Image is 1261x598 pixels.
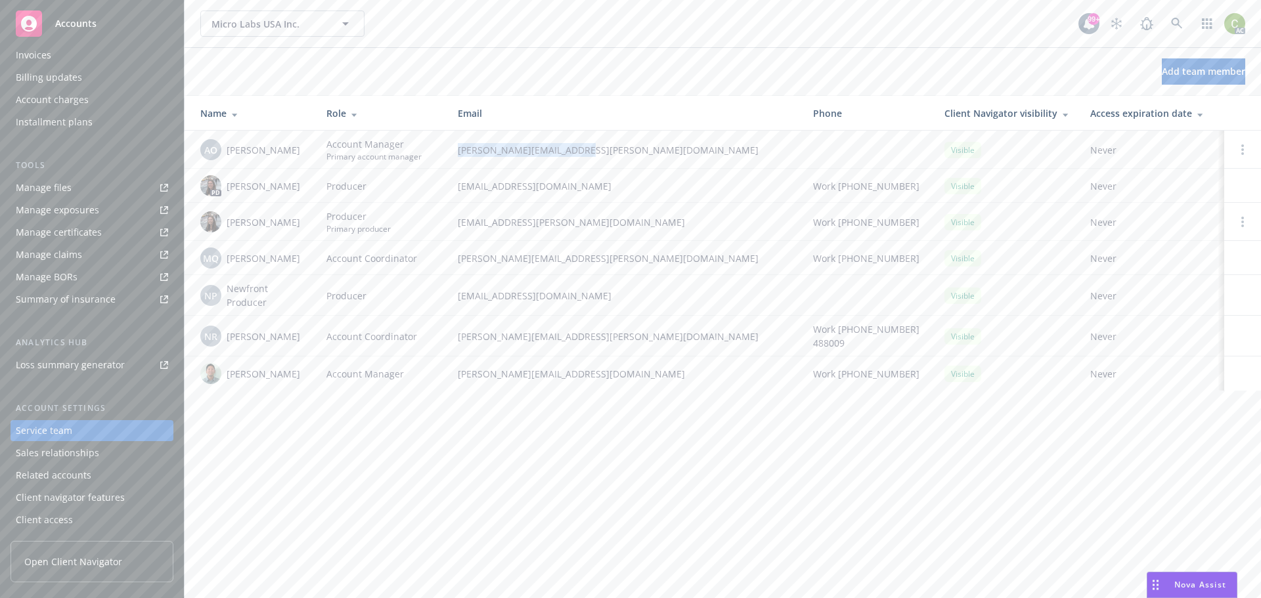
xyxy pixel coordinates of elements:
[1162,65,1245,77] span: Add team member
[813,179,919,193] span: Work [PHONE_NUMBER]
[326,289,366,303] span: Producer
[326,179,366,193] span: Producer
[16,442,99,463] div: Sales relationships
[813,251,919,265] span: Work [PHONE_NUMBER]
[55,18,97,29] span: Accounts
[813,322,923,350] span: Work [PHONE_NUMBER] 488009
[227,143,300,157] span: [PERSON_NAME]
[16,200,99,221] div: Manage exposures
[227,179,300,193] span: [PERSON_NAME]
[16,354,125,375] div: Loss summary generator
[813,106,923,120] div: Phone
[944,250,981,267] div: Visible
[11,442,173,463] a: Sales relationships
[1090,330,1214,343] span: Never
[458,179,792,193] span: [EMAIL_ADDRESS][DOMAIN_NAME]
[11,244,173,265] a: Manage claims
[11,45,173,66] a: Invoices
[11,402,173,415] div: Account settings
[326,330,417,343] span: Account Coordinator
[1174,579,1226,590] span: Nova Assist
[16,222,102,243] div: Manage certificates
[204,143,217,157] span: AO
[326,223,391,234] span: Primary producer
[944,366,981,382] div: Visible
[16,112,93,133] div: Installment plans
[11,509,173,530] a: Client access
[458,251,792,265] span: [PERSON_NAME][EMAIL_ADDRESS][PERSON_NAME][DOMAIN_NAME]
[1194,11,1220,37] a: Switch app
[1164,11,1190,37] a: Search
[11,200,173,221] a: Manage exposures
[944,288,981,304] div: Visible
[200,211,221,232] img: photo
[326,151,422,162] span: Primary account manager
[1090,367,1214,381] span: Never
[458,367,792,381] span: [PERSON_NAME][EMAIL_ADDRESS][DOMAIN_NAME]
[944,142,981,158] div: Visible
[1090,143,1214,157] span: Never
[458,289,792,303] span: [EMAIL_ADDRESS][DOMAIN_NAME]
[227,215,300,229] span: [PERSON_NAME]
[227,251,300,265] span: [PERSON_NAME]
[16,465,91,486] div: Related accounts
[16,244,82,265] div: Manage claims
[16,177,72,198] div: Manage files
[11,267,173,288] a: Manage BORs
[11,159,173,172] div: Tools
[227,282,305,309] span: Newfront Producer
[458,215,792,229] span: [EMAIL_ADDRESS][PERSON_NAME][DOMAIN_NAME]
[200,106,305,120] div: Name
[458,143,792,157] span: [PERSON_NAME][EMAIL_ADDRESS][PERSON_NAME][DOMAIN_NAME]
[1090,289,1214,303] span: Never
[1090,179,1214,193] span: Never
[11,5,173,42] a: Accounts
[24,555,122,568] span: Open Client Navigator
[944,106,1069,120] div: Client Navigator visibility
[204,289,217,303] span: NP
[16,267,77,288] div: Manage BORs
[11,89,173,110] a: Account charges
[16,89,89,110] div: Account charges
[227,330,300,343] span: [PERSON_NAME]
[16,67,82,88] div: Billing updates
[11,336,173,349] div: Analytics hub
[326,251,417,265] span: Account Coordinator
[458,106,792,120] div: Email
[813,215,919,229] span: Work [PHONE_NUMBER]
[11,177,173,198] a: Manage files
[944,328,981,345] div: Visible
[1147,572,1164,597] div: Drag to move
[1090,251,1214,265] span: Never
[813,367,919,381] span: Work [PHONE_NUMBER]
[458,330,792,343] span: [PERSON_NAME][EMAIL_ADDRESS][PERSON_NAME][DOMAIN_NAME]
[11,420,173,441] a: Service team
[203,251,219,265] span: MQ
[1134,11,1160,37] a: Report a Bug
[16,487,125,508] div: Client navigator features
[200,11,365,37] button: Micro Labs USA Inc.
[1162,58,1245,85] button: Add team member
[1147,572,1237,598] button: Nova Assist
[944,214,981,230] div: Visible
[326,367,404,381] span: Account Manager
[1103,11,1130,37] a: Stop snowing
[227,367,300,381] span: [PERSON_NAME]
[16,45,51,66] div: Invoices
[204,330,217,343] span: NR
[1088,13,1099,25] div: 99+
[11,222,173,243] a: Manage certificates
[326,209,391,223] span: Producer
[200,175,221,196] img: photo
[944,178,981,194] div: Visible
[11,354,173,375] a: Loss summary generator
[11,67,173,88] a: Billing updates
[1090,106,1214,120] div: Access expiration date
[11,487,173,508] a: Client navigator features
[211,17,325,31] span: Micro Labs USA Inc.
[326,137,422,151] span: Account Manager
[16,289,116,310] div: Summary of insurance
[326,106,437,120] div: Role
[1224,13,1245,34] img: photo
[11,289,173,310] a: Summary of insurance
